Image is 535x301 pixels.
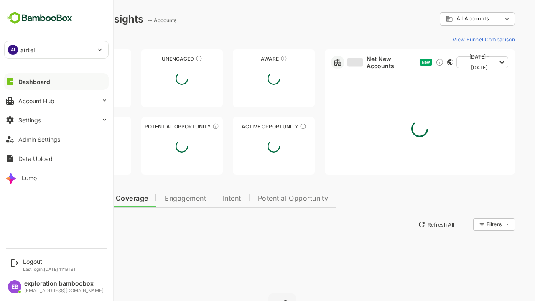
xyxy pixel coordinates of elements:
[74,55,81,62] div: These accounts have not been engaged with for a defined time period
[20,46,35,54] p: airtel
[418,59,424,65] div: This card does not support filter and segments
[204,56,285,62] div: Aware
[406,58,415,66] div: Discover new ICP-fit accounts showing engagement — via intent surges, anonymous website visits, L...
[4,169,109,186] button: Lumo
[71,123,77,130] div: These accounts are warm, further nurturing would qualify them to MQAs
[18,136,60,143] div: Admin Settings
[23,267,76,272] p: Last login: [DATE] 11:19 IST
[194,195,212,202] span: Intent
[20,217,81,232] button: New Insights
[24,288,104,293] div: [EMAIL_ADDRESS][DOMAIN_NAME]
[420,33,486,46] button: View Funnel Comparison
[118,17,150,23] ag: -- Accounts
[416,15,472,23] div: All Accounts
[18,78,50,85] div: Dashboard
[18,155,53,162] div: Data Upload
[112,56,194,62] div: Unengaged
[23,258,76,265] div: Logout
[4,131,109,148] button: Admin Settings
[24,280,104,287] div: exploration bamboobox
[20,123,102,130] div: Engaged
[20,13,114,25] div: Dashboard Insights
[392,60,401,64] span: New
[112,123,194,130] div: Potential Opportunity
[229,195,299,202] span: Potential Opportunity
[183,123,190,130] div: These accounts are MQAs and can be passed on to Inside Sales
[410,11,486,27] div: All Accounts
[28,195,119,202] span: Data Quality and Coverage
[8,45,18,55] div: AI
[18,97,54,105] div: Account Hub
[4,10,75,26] img: BambooboxFullLogoMark.5f36c76dfaba33ec1ec1367b70bb1252.svg
[4,92,109,109] button: Account Hub
[4,150,109,167] button: Data Upload
[204,123,285,130] div: Active Opportunity
[22,174,37,181] div: Lumo
[456,217,486,232] div: Filters
[427,56,479,68] button: [DATE] - [DATE]
[8,280,21,293] div: EB
[135,195,177,202] span: Engagement
[166,55,173,62] div: These accounts have not shown enough engagement and need nurturing
[318,55,387,69] a: Net New Accounts
[385,218,429,231] button: Refresh All
[457,221,472,227] div: Filters
[427,15,460,22] span: All Accounts
[5,41,108,58] div: AIairtel
[4,112,109,128] button: Settings
[20,56,102,62] div: Unreached
[434,51,466,73] span: [DATE] - [DATE]
[4,73,109,90] button: Dashboard
[251,55,258,62] div: These accounts have just entered the buying cycle and need further nurturing
[270,123,277,130] div: These accounts have open opportunities which might be at any of the Sales Stages
[18,117,41,124] div: Settings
